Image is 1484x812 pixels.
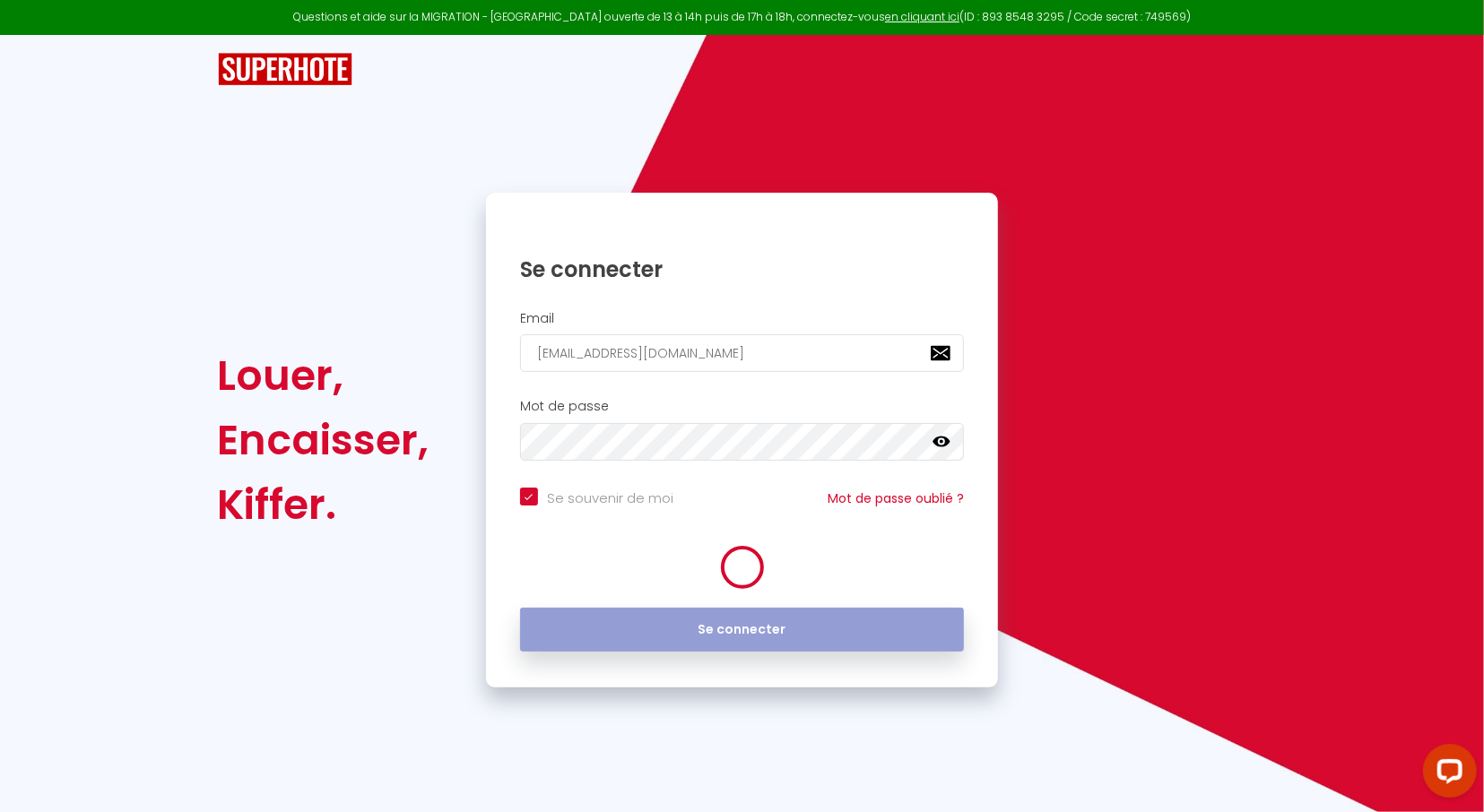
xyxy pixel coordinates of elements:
[218,53,352,86] img: SuperHote logo
[218,472,430,537] div: Kiffer.
[520,334,965,372] input: Ton Email
[520,399,965,414] h2: Mot de passe
[520,255,965,283] h1: Se connecter
[885,9,959,24] a: en cliquant ici
[520,608,965,652] button: Se connecter
[1409,737,1484,812] iframe: LiveChat chat widget
[218,408,430,472] div: Encaisser,
[828,489,964,507] a: Mot de passe oublié ?
[218,343,430,408] div: Louer,
[520,311,965,326] h2: Email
